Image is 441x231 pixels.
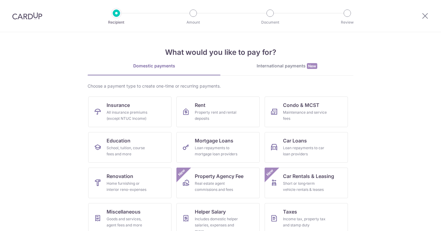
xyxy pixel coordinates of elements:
span: New [265,168,275,178]
div: Domestic payments [88,63,221,69]
div: Maintenance and service fees [283,109,327,122]
a: Condo & MCSTMaintenance and service fees [265,97,348,127]
p: Document [247,19,293,25]
div: School, tuition, course fees and more [107,145,151,157]
span: Miscellaneous [107,208,141,215]
a: RentProperty rent and rental deposits [176,97,260,127]
span: Car Loans [283,137,307,144]
div: Real estate agent commissions and fees [195,180,239,193]
div: Choose a payment type to create one-time or recurring payments. [88,83,353,89]
div: All insurance premiums (except NTUC Income) [107,109,151,122]
span: Insurance [107,101,130,109]
p: Amount [171,19,216,25]
p: Recipient [94,19,139,25]
span: New [177,168,187,178]
div: Income tax, property tax and stamp duty [283,216,327,228]
img: CardUp [12,12,42,20]
div: International payments [221,63,353,69]
span: Helper Salary [195,208,226,215]
span: Mortgage Loans [195,137,233,144]
span: New [307,63,317,69]
div: Short or long‑term vehicle rentals & leases [283,180,327,193]
span: Property Agency Fee [195,172,243,180]
a: RenovationHome furnishing or interior reno-expenses [88,168,171,198]
span: Renovation [107,172,133,180]
span: Education [107,137,130,144]
a: Mortgage LoansLoan repayments to mortgage loan providers [176,132,260,163]
iframe: Opens a widget where you can find more information [401,213,435,228]
span: Car Rentals & Leasing [283,172,334,180]
span: Rent [195,101,205,109]
div: Property rent and rental deposits [195,109,239,122]
a: Car LoansLoan repayments to car loan providers [265,132,348,163]
p: Review [325,19,370,25]
div: Goods and services, agent fees and more [107,216,151,228]
a: EducationSchool, tuition, course fees and more [88,132,171,163]
a: Property Agency FeeReal estate agent commissions and feesNew [176,168,260,198]
div: Home furnishing or interior reno-expenses [107,180,151,193]
a: Car Rentals & LeasingShort or long‑term vehicle rentals & leasesNew [265,168,348,198]
div: Loan repayments to mortgage loan providers [195,145,239,157]
span: Taxes [283,208,297,215]
a: InsuranceAll insurance premiums (except NTUC Income) [88,97,171,127]
h4: What would you like to pay for? [88,47,353,58]
span: Condo & MCST [283,101,319,109]
div: Loan repayments to car loan providers [283,145,327,157]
